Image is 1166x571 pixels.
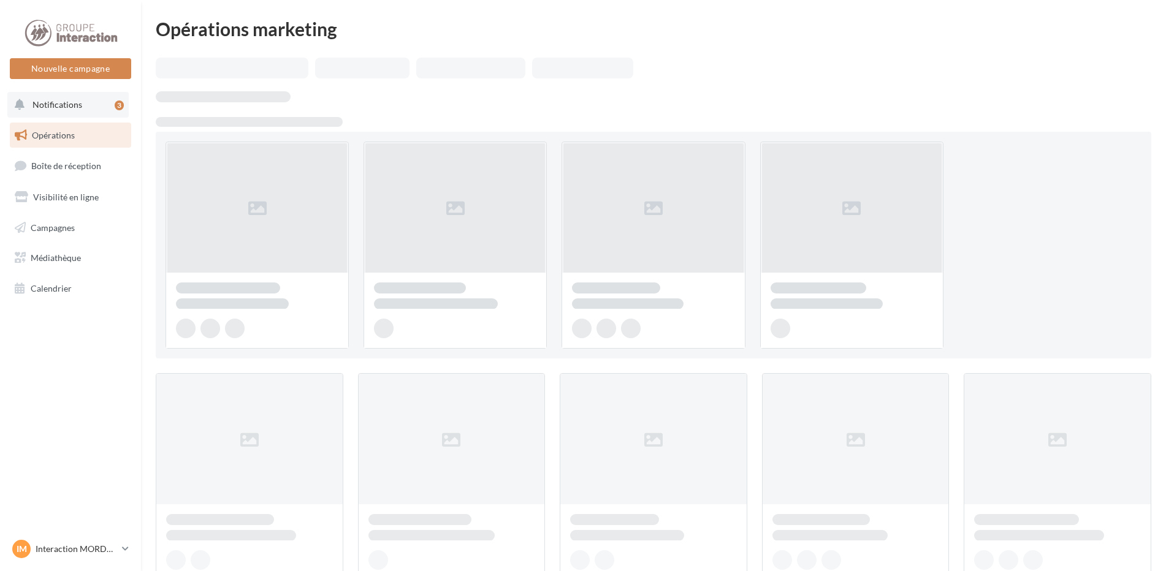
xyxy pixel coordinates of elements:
[7,276,134,301] a: Calendrier
[7,215,134,241] a: Campagnes
[156,20,1151,38] div: Opérations marketing
[31,252,81,263] span: Médiathèque
[31,283,72,293] span: Calendrier
[32,99,82,110] span: Notifications
[7,153,134,179] a: Boîte de réception
[31,161,101,171] span: Boîte de réception
[10,537,131,561] a: IM Interaction MORDELLES
[7,123,134,148] a: Opérations
[7,92,129,118] button: Notifications 3
[32,130,75,140] span: Opérations
[10,58,131,79] button: Nouvelle campagne
[115,100,124,110] div: 3
[7,184,134,210] a: Visibilité en ligne
[31,222,75,232] span: Campagnes
[17,543,27,555] span: IM
[7,245,134,271] a: Médiathèque
[33,192,99,202] span: Visibilité en ligne
[36,543,117,555] p: Interaction MORDELLES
